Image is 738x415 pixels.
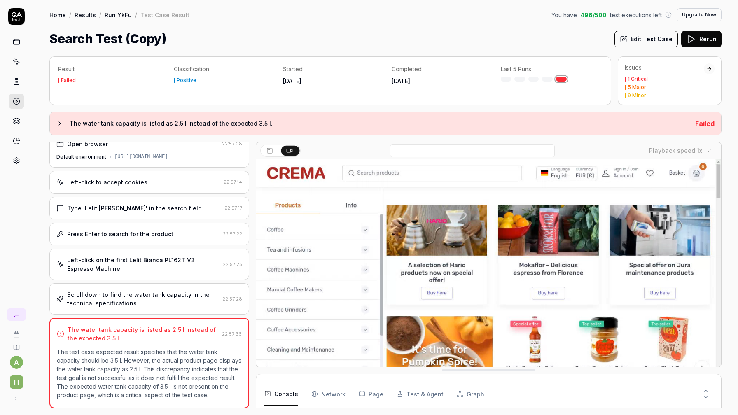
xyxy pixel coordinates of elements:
button: Console [264,382,298,406]
p: Last 5 Runs [501,65,596,73]
div: 1 Critical [628,77,648,82]
div: Left-click to accept cookies [67,178,147,187]
a: Home [49,11,66,19]
div: Failed [61,78,76,83]
p: Result [58,65,160,73]
a: Documentation [3,338,29,351]
div: Positive [177,78,196,83]
div: Press Enter to search for the product [67,230,173,238]
div: / [69,11,71,19]
button: Test & Agent [397,382,444,406]
h1: Search Test (Copy) [49,30,166,48]
p: Completed [392,65,487,73]
button: Page [359,382,383,406]
button: Graph [457,382,484,406]
p: The test case expected result specifies that the water tank capacity should be 3.5 l. However, th... [57,347,242,399]
a: Book a call with us [3,324,29,338]
div: [URL][DOMAIN_NAME] [114,153,168,161]
button: h [3,369,29,390]
button: The water tank capacity is listed as 2.5 l instead of the expected 3.5 l. [56,119,689,128]
button: Rerun [681,31,722,47]
h3: The water tank capacity is listed as 2.5 l instead of the expected 3.5 l. [70,119,689,128]
time: 22:57:25 [223,261,242,267]
span: h [10,375,23,389]
span: Failed [695,119,715,128]
time: 22:57:14 [224,179,242,185]
span: 496 / 500 [580,11,607,19]
a: Results [75,11,96,19]
div: Open browser [67,140,108,148]
time: 22:57:36 [222,331,242,337]
div: Default environment [56,153,106,161]
p: Classification [174,65,269,73]
div: / [135,11,137,19]
time: 22:57:08 [222,141,242,147]
button: Edit Test Case [614,31,678,47]
div: 5 Major [628,85,646,90]
span: You have [551,11,577,19]
a: Run YkFu [105,11,132,19]
div: The water tank capacity is listed as 2.5 l instead of the expected 3.5 l. [68,325,219,343]
time: 22:57:22 [223,231,242,237]
button: Network [311,382,346,406]
a: New conversation [7,308,26,321]
span: test executions left [610,11,662,19]
time: 22:57:28 [222,296,242,302]
div: Scroll down to find the water tank capacity in the technical specifications [67,290,219,308]
button: a [10,356,23,369]
div: Issues [625,63,704,72]
div: Left-click on the first Lelit Bianca PL162T V3 Espresso Machine [67,256,220,273]
div: 9 Minor [628,93,646,98]
p: Started [283,65,378,73]
button: Upgrade Now [677,8,722,21]
div: / [99,11,101,19]
time: 22:57:17 [224,205,242,211]
time: [DATE] [283,77,301,84]
div: Test Case Result [140,11,189,19]
div: Playback speed: [649,146,702,155]
div: Type 'Lelit [PERSON_NAME]' in the search field [67,204,202,212]
time: [DATE] [392,77,410,84]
